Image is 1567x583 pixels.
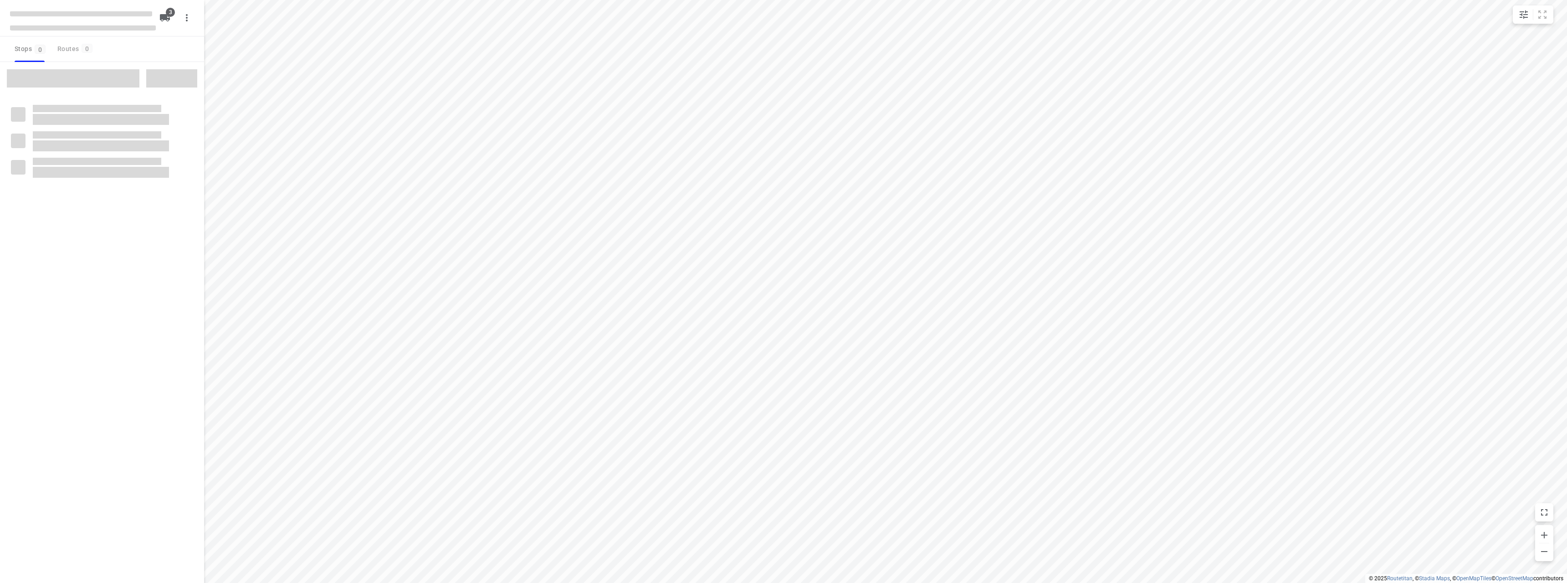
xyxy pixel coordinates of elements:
[1419,575,1450,582] a: Stadia Maps
[1515,5,1533,24] button: Map settings
[1387,575,1413,582] a: Routetitan
[1513,5,1553,24] div: small contained button group
[1369,575,1563,582] li: © 2025 , © , © © contributors
[1495,575,1533,582] a: OpenStreetMap
[1456,575,1491,582] a: OpenMapTiles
